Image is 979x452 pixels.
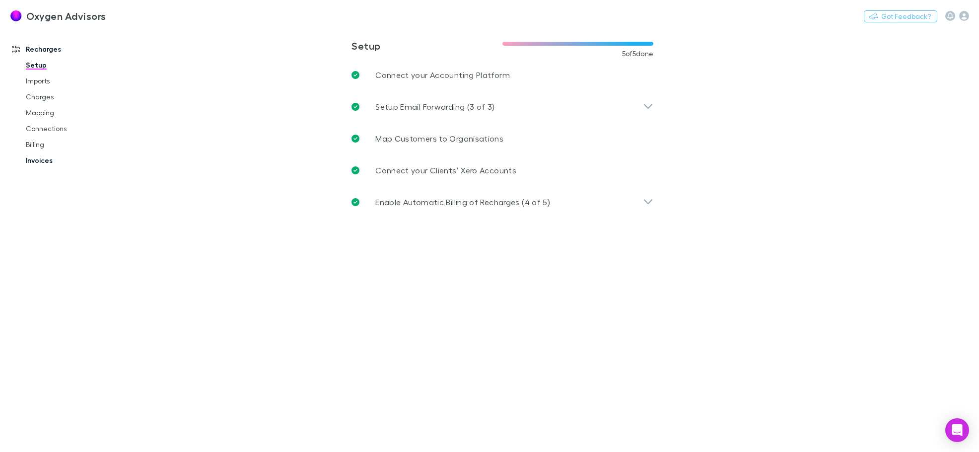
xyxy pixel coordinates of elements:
p: Map Customers to Organisations [375,133,503,145]
div: Enable Automatic Billing of Recharges (4 of 5) [344,186,661,218]
div: Setup Email Forwarding (3 of 3) [344,91,661,123]
a: Connections [16,121,135,137]
a: Oxygen Advisors [4,4,112,28]
a: Charges [16,89,135,105]
p: Connect your Accounting Platform [375,69,510,81]
h3: Oxygen Advisors [26,10,106,22]
button: Got Feedback? [864,10,937,22]
p: Setup Email Forwarding (3 of 3) [375,101,494,113]
a: Map Customers to Organisations [344,123,661,154]
a: Mapping [16,105,135,121]
p: Enable Automatic Billing of Recharges (4 of 5) [375,196,550,208]
a: Setup [16,57,135,73]
div: Open Intercom Messenger [945,418,969,442]
h3: Setup [351,40,502,52]
a: Connect your Accounting Platform [344,59,661,91]
a: Connect your Clients’ Xero Accounts [344,154,661,186]
a: Imports [16,73,135,89]
a: Recharges [2,41,135,57]
a: Billing [16,137,135,152]
span: 5 of 5 done [622,50,654,58]
img: Oxygen Advisors's Logo [10,10,22,22]
a: Invoices [16,152,135,168]
p: Connect your Clients’ Xero Accounts [375,164,516,176]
